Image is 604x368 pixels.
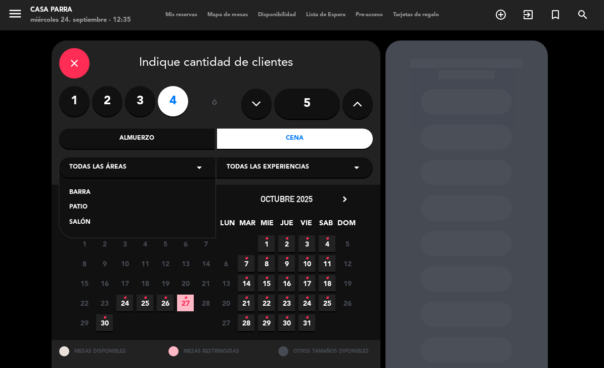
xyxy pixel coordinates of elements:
button: menu [8,6,23,25]
span: 8 [258,255,275,272]
span: 13 [177,255,194,272]
div: miércoles 24. septiembre - 12:35 [30,15,131,25]
i: • [244,310,248,326]
i: • [305,231,309,247]
i: • [163,290,167,306]
i: arrow_drop_down [193,161,205,174]
span: 22 [76,295,93,311]
span: 17 [116,275,133,292]
span: 20 [177,275,194,292]
span: RESERVAR MESA [487,6,514,23]
span: 30 [278,314,295,331]
i: • [265,270,268,287]
div: Indique cantidad de clientes [59,48,373,78]
div: Cena [217,129,373,149]
span: 11 [319,255,335,272]
span: 5 [339,235,356,252]
span: VIE [298,217,315,234]
span: MIE [258,217,275,234]
span: LUN [219,217,236,234]
div: BARRA [69,188,205,198]
span: 17 [298,275,315,292]
i: • [265,290,268,306]
span: 25 [319,295,335,311]
span: 3 [298,235,315,252]
i: chevron_right [339,194,350,205]
span: 19 [339,275,356,292]
span: 24 [116,295,133,311]
span: 11 [137,255,153,272]
label: 2 [92,86,122,116]
span: 10 [116,255,133,272]
div: Almuerzo [59,129,215,149]
i: close [68,57,80,69]
span: MAR [239,217,255,234]
span: Disponibilidad [253,12,301,18]
span: 7 [238,255,254,272]
span: 10 [298,255,315,272]
div: MESAS RESTRINGIDAS [161,340,271,362]
i: • [265,251,268,267]
span: 18 [319,275,335,292]
span: 12 [157,255,174,272]
i: • [244,290,248,306]
i: • [325,231,329,247]
span: 14 [238,275,254,292]
span: 28 [238,314,254,331]
span: 4 [137,235,153,252]
span: 6 [177,235,194,252]
i: • [143,290,147,306]
span: 14 [197,255,214,272]
span: 26 [339,295,356,311]
i: • [305,310,309,326]
i: • [265,310,268,326]
i: • [285,270,288,287]
span: 2 [278,235,295,252]
i: • [285,251,288,267]
span: Todas las áreas [69,162,126,173]
span: Reserva especial [542,6,569,23]
span: JUE [278,217,295,234]
span: 19 [157,275,174,292]
span: 4 [319,235,335,252]
span: DOM [337,217,354,234]
span: 16 [96,275,113,292]
span: 9 [278,255,295,272]
label: 3 [125,86,155,116]
div: Casa Parra [30,5,131,15]
span: 13 [218,275,234,292]
div: OTROS TAMAÑOS DIPONIBLES [271,340,380,362]
i: • [325,290,329,306]
span: 15 [76,275,93,292]
span: 5 [157,235,174,252]
span: SAB [318,217,334,234]
span: 6 [218,255,234,272]
span: Mapa de mesas [202,12,253,18]
span: 9 [96,255,113,272]
span: 29 [76,314,93,331]
i: • [305,251,309,267]
i: • [103,310,106,326]
i: • [123,290,126,306]
span: 31 [298,314,315,331]
span: WALK IN [514,6,542,23]
span: 20 [218,295,234,311]
span: 1 [258,235,275,252]
i: • [325,270,329,287]
span: 1 [76,235,93,252]
div: SALÓN [69,218,205,228]
i: • [244,251,248,267]
span: 27 [177,295,194,311]
span: 18 [137,275,153,292]
span: Tarjetas de regalo [388,12,444,18]
i: search [577,9,589,21]
i: • [265,231,268,247]
i: • [285,231,288,247]
span: 27 [218,314,234,331]
div: MESAS DISPONIBLES [52,340,161,362]
i: • [285,290,288,306]
span: 23 [96,295,113,311]
label: 1 [59,86,90,116]
span: Todas las experiencias [227,162,309,173]
span: 30 [96,314,113,331]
